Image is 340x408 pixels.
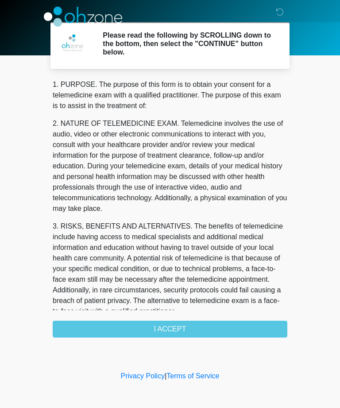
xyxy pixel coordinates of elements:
[53,79,287,111] p: 1. PURPOSE. The purpose of this form is to obtain your consent for a telemedicine exam with a qua...
[59,31,86,58] img: Agent Avatar
[53,221,287,317] p: 3. RISKS, BENEFITS AND ALTERNATIVES. The benefits of telemedicine include having access to medica...
[165,372,166,380] a: |
[121,372,165,380] a: Privacy Policy
[44,7,122,27] img: OhZone Clinics Logo
[166,372,219,380] a: Terms of Service
[103,31,274,57] h2: Please read the following by SCROLLING down to the bottom, then select the "CONTINUE" button below.
[53,118,287,214] p: 2. NATURE OF TELEMEDICINE EXAM. Telemedicine involves the use of audio, video or other electronic...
